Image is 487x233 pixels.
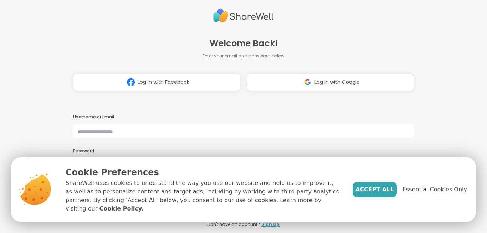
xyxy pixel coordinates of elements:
p: ShareWell uses cookies to understand the way you use our website and help us to improve it, as we... [66,179,341,213]
span: Welcome Back! [210,37,278,50]
h3: Password [73,148,414,154]
span: Don't have an account? [207,221,260,228]
button: Log in with Facebook [73,73,241,91]
span: Enter your email and password below [203,53,284,59]
span: Essential Cookies Only [403,185,467,194]
p: Cookie Preferences [66,166,341,179]
span: Accept All [355,185,394,194]
span: Log in with Google [314,78,360,86]
img: ShareWell Logomark [301,76,314,89]
img: ShareWell Logo [213,5,274,26]
button: Log in with Google [246,73,414,91]
a: Sign up [261,221,280,228]
button: Accept All [353,182,397,197]
img: ShareWell Logomark [124,76,138,89]
a: Cookie Policy. [99,204,143,213]
h3: Username or Email [73,114,414,120]
span: Log in with Facebook [138,78,189,86]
